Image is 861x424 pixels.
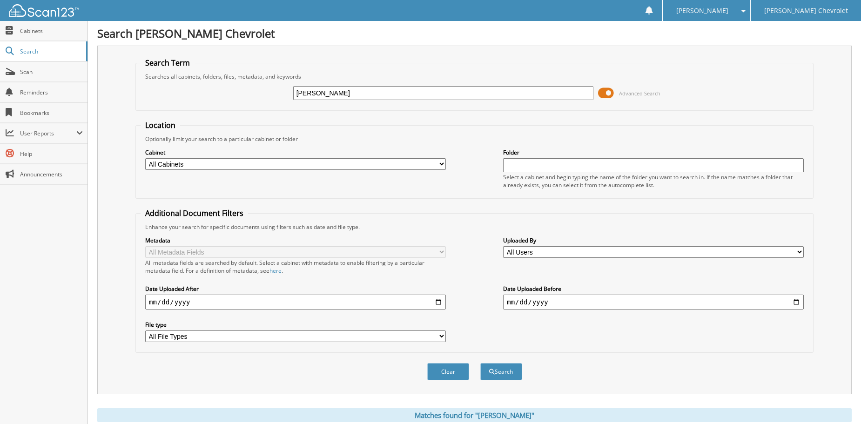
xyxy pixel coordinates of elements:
[427,363,469,380] button: Clear
[145,148,446,156] label: Cabinet
[141,58,195,68] legend: Search Term
[145,236,446,244] label: Metadata
[97,26,852,41] h1: Search [PERSON_NAME] Chevrolet
[20,47,81,55] span: Search
[503,148,804,156] label: Folder
[145,259,446,275] div: All metadata fields are searched by default. Select a cabinet with metadata to enable filtering b...
[20,27,83,35] span: Cabinets
[9,4,79,17] img: scan123-logo-white.svg
[97,408,852,422] div: Matches found for "[PERSON_NAME]"
[141,135,808,143] div: Optionally limit your search to a particular cabinet or folder
[503,295,804,310] input: end
[20,170,83,178] span: Announcements
[503,236,804,244] label: Uploaded By
[20,88,83,96] span: Reminders
[145,321,446,329] label: File type
[20,129,76,137] span: User Reports
[503,173,804,189] div: Select a cabinet and begin typing the name of the folder you want to search in. If the name match...
[141,73,808,81] div: Searches all cabinets, folders, files, metadata, and keywords
[20,109,83,117] span: Bookmarks
[145,295,446,310] input: start
[269,267,282,275] a: here
[20,68,83,76] span: Scan
[141,223,808,231] div: Enhance your search for specific documents using filters such as date and file type.
[764,8,848,13] span: [PERSON_NAME] Chevrolet
[503,285,804,293] label: Date Uploaded Before
[141,120,180,130] legend: Location
[676,8,728,13] span: [PERSON_NAME]
[480,363,522,380] button: Search
[141,208,248,218] legend: Additional Document Filters
[619,90,660,97] span: Advanced Search
[145,285,446,293] label: Date Uploaded After
[20,150,83,158] span: Help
